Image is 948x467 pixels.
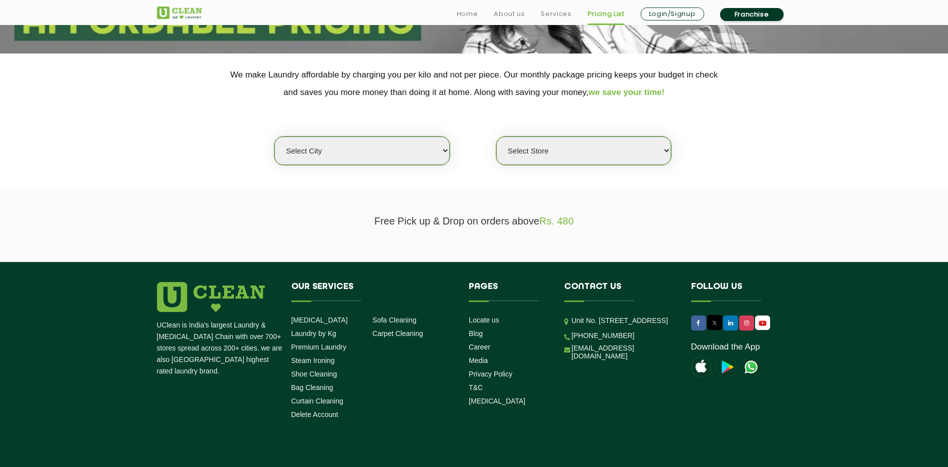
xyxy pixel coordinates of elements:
a: [MEDICAL_DATA] [291,316,348,324]
span: we save your time! [589,87,665,97]
a: Login/Signup [641,7,704,20]
a: Shoe Cleaning [291,370,337,378]
p: We make Laundry affordable by charging you per kilo and not per piece. Our monthly package pricin... [157,66,792,101]
p: Free Pick up & Drop on orders above [157,215,792,227]
a: Laundry by Kg [291,329,336,337]
a: Premium Laundry [291,343,347,351]
h4: Follow us [691,282,779,301]
a: Delete Account [291,410,338,418]
img: apple-icon.png [691,357,711,377]
img: playstoreicon.png [716,357,736,377]
a: [MEDICAL_DATA] [469,397,525,405]
a: Download the App [691,342,760,352]
a: Career [469,343,490,351]
img: UClean Laundry and Dry Cleaning [741,357,761,377]
a: Pricing List [588,8,625,20]
span: Rs. 480 [539,215,574,226]
a: Curtain Cleaning [291,397,343,405]
h4: Pages [469,282,549,301]
a: T&C [469,383,483,391]
a: Services [541,8,571,20]
a: [PHONE_NUMBER] [572,331,635,339]
a: [EMAIL_ADDRESS][DOMAIN_NAME] [572,344,676,360]
a: Home [457,8,478,20]
img: UClean Laundry and Dry Cleaning [756,318,769,328]
a: Blog [469,329,483,337]
a: Sofa Cleaning [372,316,416,324]
img: UClean Laundry and Dry Cleaning [157,6,202,19]
p: Unit No. [STREET_ADDRESS] [572,315,676,326]
h4: Contact us [564,282,676,301]
h4: Our Services [291,282,454,301]
img: logo.png [157,282,265,312]
a: About us [494,8,525,20]
p: UClean is India's largest Laundry & [MEDICAL_DATA] Chain with over 700+ stores spread across 200+... [157,319,284,377]
a: Carpet Cleaning [372,329,423,337]
a: Steam Ironing [291,356,335,364]
a: Privacy Policy [469,370,512,378]
a: Locate us [469,316,499,324]
a: Franchise [720,8,784,21]
a: Bag Cleaning [291,383,333,391]
a: Media [469,356,488,364]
